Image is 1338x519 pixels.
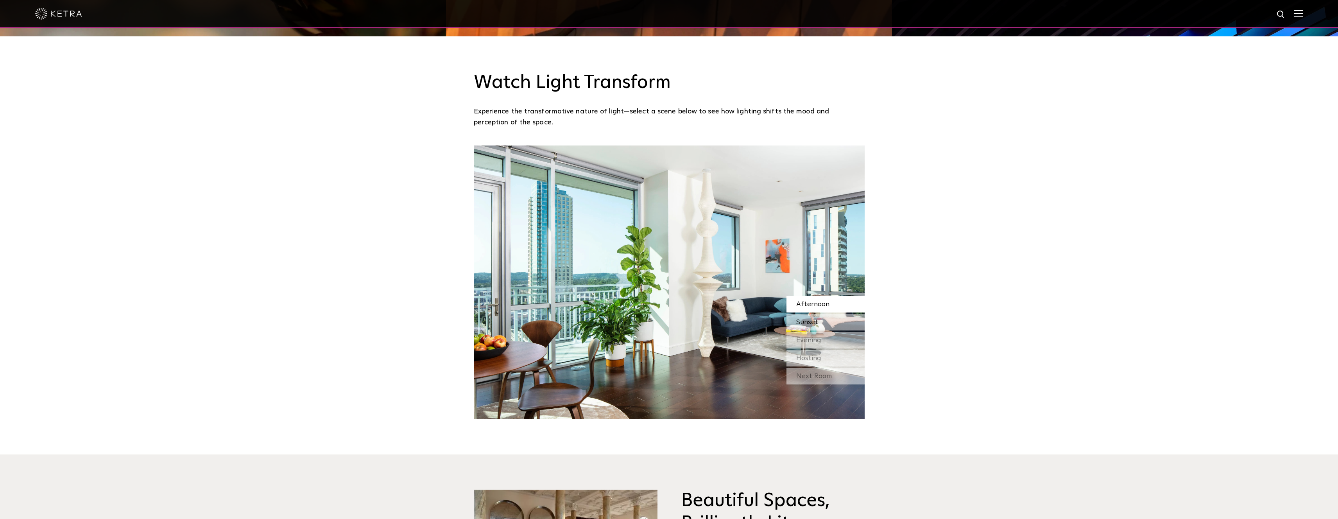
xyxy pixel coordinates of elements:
[786,368,865,384] div: Next Room
[474,145,865,419] img: SS_HBD_LivingRoom_Desktop_01
[796,337,821,344] span: Evening
[796,319,818,326] span: Sunset
[35,8,82,20] img: ketra-logo-2019-white
[796,301,829,308] span: Afternoon
[1294,10,1303,17] img: Hamburger%20Nav.svg
[474,72,865,94] h3: Watch Light Transform
[796,355,821,362] span: Hosting
[1276,10,1286,20] img: search icon
[474,106,861,128] p: Experience the transformative nature of light—select a scene below to see how lighting shifts the...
